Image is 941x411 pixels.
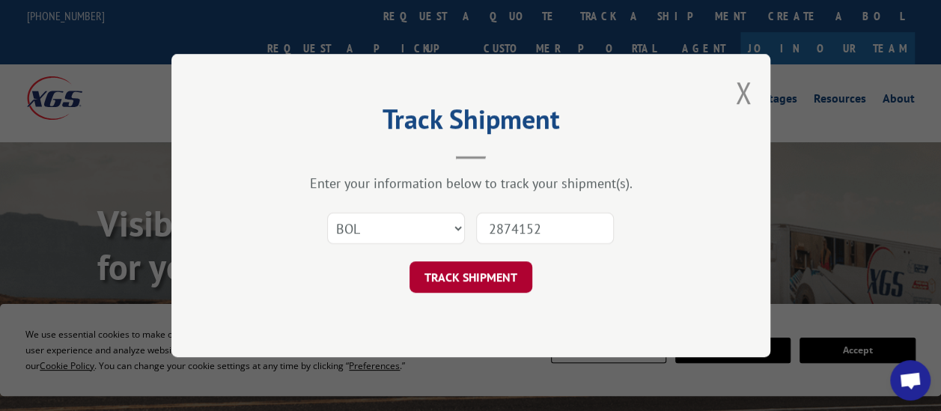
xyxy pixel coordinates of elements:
[409,261,532,293] button: TRACK SHIPMENT
[890,360,931,401] div: Open chat
[735,73,752,112] button: Close modal
[246,174,695,192] div: Enter your information below to track your shipment(s).
[246,109,695,137] h2: Track Shipment
[476,213,614,244] input: Number(s)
